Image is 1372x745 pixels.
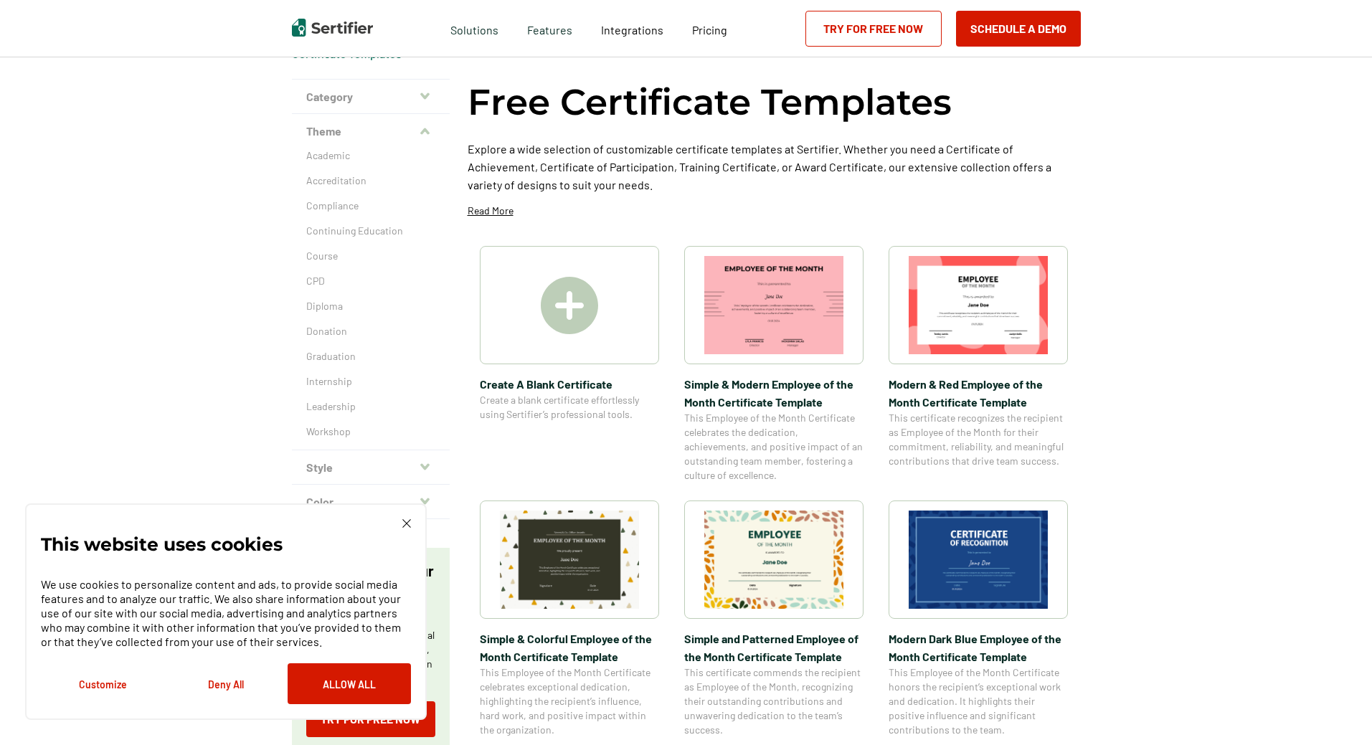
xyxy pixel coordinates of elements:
button: Allow All [288,663,411,704]
button: Category [292,80,450,114]
a: Modern & Red Employee of the Month Certificate TemplateModern & Red Employee of the Month Certifi... [889,246,1068,483]
a: Simple & Modern Employee of the Month Certificate TemplateSimple & Modern Employee of the Month C... [684,246,864,483]
a: Try for Free Now [805,11,942,47]
a: Continuing Education [306,224,435,238]
button: Deny All [164,663,288,704]
button: Theme [292,114,450,148]
button: Customize [41,663,164,704]
iframe: Chat Widget [1300,676,1372,745]
p: Explore a wide selection of customizable certificate templates at Sertifier. Whether you need a C... [468,140,1081,194]
span: Modern & Red Employee of the Month Certificate Template [889,375,1068,411]
a: Workshop [306,424,435,439]
a: Leadership [306,399,435,414]
img: Sertifier | Digital Credentialing Platform [292,19,373,37]
img: Create A Blank Certificate [541,277,598,334]
a: Simple and Patterned Employee of the Month Certificate TemplateSimple and Patterned Employee of t... [684,500,864,737]
span: This certificate recognizes the recipient as Employee of the Month for their commitment, reliabil... [889,411,1068,468]
a: Pricing [692,19,727,37]
a: Modern Dark Blue Employee of the Month Certificate TemplateModern Dark Blue Employee of the Month... [889,500,1068,737]
a: Donation [306,324,435,338]
p: This website uses cookies [41,537,283,551]
a: Accreditation [306,174,435,188]
span: This Employee of the Month Certificate honors the recipient’s exceptional work and dedication. It... [889,665,1068,737]
span: Features [527,19,572,37]
a: Graduation [306,349,435,364]
p: We use cookies to personalize content and ads, to provide social media features and to analyze ou... [41,577,411,649]
button: Color [292,485,450,519]
img: Modern & Red Employee of the Month Certificate Template [909,256,1048,354]
img: Simple & Colorful Employee of the Month Certificate Template [500,511,639,609]
span: Simple and Patterned Employee of the Month Certificate Template [684,630,864,665]
button: Schedule a Demo [956,11,1081,47]
a: Course [306,249,435,263]
img: Simple and Patterned Employee of the Month Certificate Template [704,511,843,609]
span: Create A Blank Certificate [480,375,659,393]
a: CPD [306,274,435,288]
span: This certificate commends the recipient as Employee of the Month, recognizing their outstanding c... [684,665,864,737]
span: Integrations [601,23,663,37]
img: Simple & Modern Employee of the Month Certificate Template [704,256,843,354]
a: Internship [306,374,435,389]
a: Compliance [306,199,435,213]
a: Academic [306,148,435,163]
img: Modern Dark Blue Employee of the Month Certificate Template [909,511,1048,609]
span: Simple & Colorful Employee of the Month Certificate Template [480,630,659,665]
button: Style [292,450,450,485]
span: Modern Dark Blue Employee of the Month Certificate Template [889,630,1068,665]
p: Read More [468,204,514,218]
span: Create a blank certificate effortlessly using Sertifier’s professional tools. [480,393,659,422]
img: Cookie Popup Close [402,519,411,528]
span: Pricing [692,23,727,37]
span: This Employee of the Month Certificate celebrates exceptional dedication, highlighting the recipi... [480,665,659,737]
a: Diploma [306,299,435,313]
span: Simple & Modern Employee of the Month Certificate Template [684,375,864,411]
a: Simple & Colorful Employee of the Month Certificate TemplateSimple & Colorful Employee of the Mon... [480,500,659,737]
div: Theme [292,148,450,450]
a: Integrations [601,19,663,37]
span: Solutions [450,19,498,37]
span: This Employee of the Month Certificate celebrates the dedication, achievements, and positive impa... [684,411,864,483]
h1: Free Certificate Templates [468,79,952,125]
